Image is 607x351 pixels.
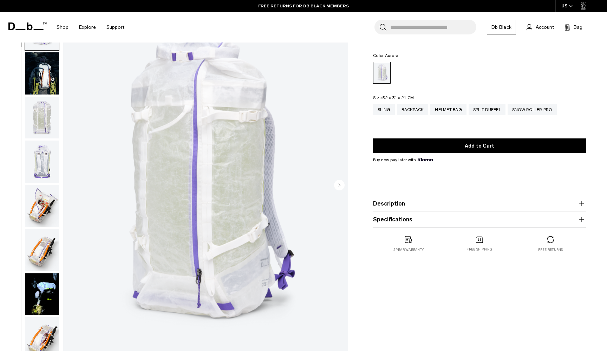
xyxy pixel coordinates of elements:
button: Specifications [373,215,586,224]
a: Explore [79,15,96,40]
a: FREE RETURNS FOR DB BLACK MEMBERS [258,3,349,9]
a: Snow Roller Pro [508,104,557,115]
a: Db Black [487,20,516,34]
img: Weigh Lighter Backpack 25L Aurora [25,273,59,316]
p: Free returns [538,247,563,252]
button: Weigh_Lighter_Backpack_25L_5.png [25,229,59,272]
button: Description [373,200,586,208]
p: 2 year warranty [393,247,424,252]
a: Sling [373,104,395,115]
button: Bag [564,23,582,31]
legend: Size: [373,96,414,100]
a: Helmet Bag [430,104,466,115]
img: Weigh_Lighter_Backpack_25L_4.png [25,185,59,227]
a: Account [527,23,554,31]
button: Weigh_Lighter_Backpack_25L_3.png [25,140,59,183]
img: Weigh_Lighter_Backpack_25L_2.png [25,97,59,139]
span: Bag [574,24,582,31]
span: Aurora [385,53,399,58]
nav: Main Navigation [51,12,130,43]
a: Support [106,15,124,40]
p: Free shipping [466,247,492,252]
span: Buy now pay later with [373,157,433,163]
a: Split Duffel [469,104,505,115]
img: {"height" => 20, "alt" => "Klarna"} [418,158,433,161]
a: Aurora [373,62,391,84]
a: Shop [57,15,68,40]
img: Weigh_Lighter_Backpack_25L_5.png [25,229,59,271]
button: Weigh_Lighter_Backpack_25L_2.png [25,96,59,139]
a: Backpack [397,104,428,115]
button: Add to Cart [373,138,586,153]
legend: Color: [373,53,398,58]
button: Weigh_Lighter_Backpack_25L_4.png [25,184,59,227]
img: Weigh_Lighter_Backpack_25L_Lifestyle_new.png [25,52,59,95]
span: 52 x 31 x 21 CM [383,95,414,100]
span: Account [536,24,554,31]
button: Next slide [334,180,345,191]
img: Weigh_Lighter_Backpack_25L_3.png [25,141,59,183]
